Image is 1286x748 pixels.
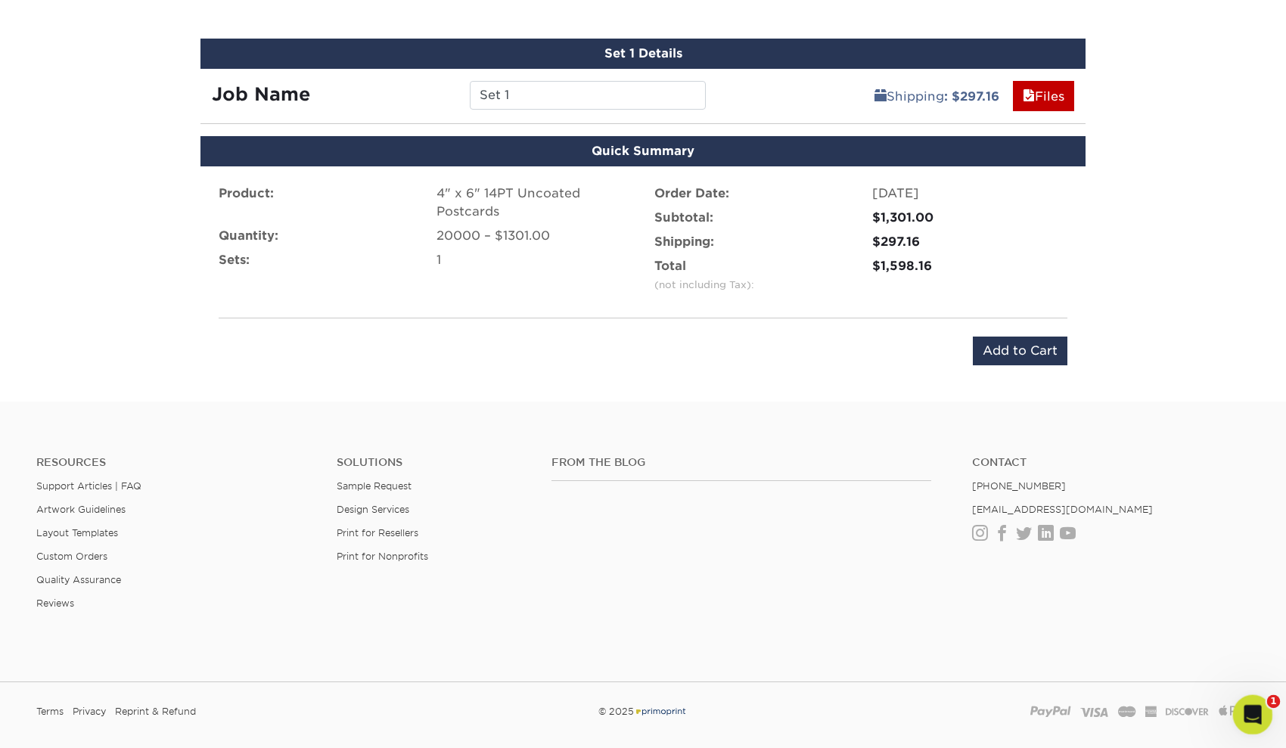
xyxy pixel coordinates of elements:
[436,185,632,221] div: 4" x 6" 14PT Uncoated Postcards
[437,700,850,723] div: © 2025
[654,257,754,293] label: Total
[654,279,754,290] small: (not including Tax):
[219,227,278,245] label: Quantity:
[36,456,314,469] h4: Resources
[36,551,107,562] a: Custom Orders
[470,81,705,110] input: Enter a job name
[1013,81,1074,111] a: Files
[219,251,250,269] label: Sets:
[972,456,1250,469] a: Contact
[972,480,1066,492] a: [PHONE_NUMBER]
[436,227,632,245] div: 20000 – $1301.00
[337,504,409,515] a: Design Services
[337,456,529,469] h4: Solutions
[36,574,121,585] a: Quality Assurance
[200,136,1086,166] div: Quick Summary
[36,700,64,723] a: Terms
[36,480,141,492] a: Support Articles | FAQ
[872,257,1067,275] div: $1,598.16
[973,337,1067,365] input: Add to Cart
[654,233,714,251] label: Shipping:
[73,700,106,723] a: Privacy
[944,89,999,104] b: : $297.16
[1023,89,1035,104] span: files
[874,89,887,104] span: shipping
[972,504,1153,515] a: [EMAIL_ADDRESS][DOMAIN_NAME]
[36,597,74,609] a: Reviews
[337,480,412,492] a: Sample Request
[872,233,1067,251] div: $297.16
[36,504,126,515] a: Artwork Guidelines
[865,81,1009,111] a: Shipping: $297.16
[654,209,713,227] label: Subtotal:
[337,551,428,562] a: Print for Nonprofits
[1267,695,1281,709] span: 1
[634,706,687,717] img: Primoprint
[654,185,729,203] label: Order Date:
[36,527,118,538] a: Layout Templates
[115,700,196,723] a: Reprint & Refund
[1233,695,1273,735] iframe: Intercom live chat
[872,209,1067,227] div: $1,301.00
[436,251,632,269] div: 1
[200,39,1086,69] div: Set 1 Details
[219,185,274,203] label: Product:
[872,185,1067,203] div: [DATE]
[212,83,310,105] strong: Job Name
[337,527,418,538] a: Print for Resellers
[551,456,931,469] h4: From the Blog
